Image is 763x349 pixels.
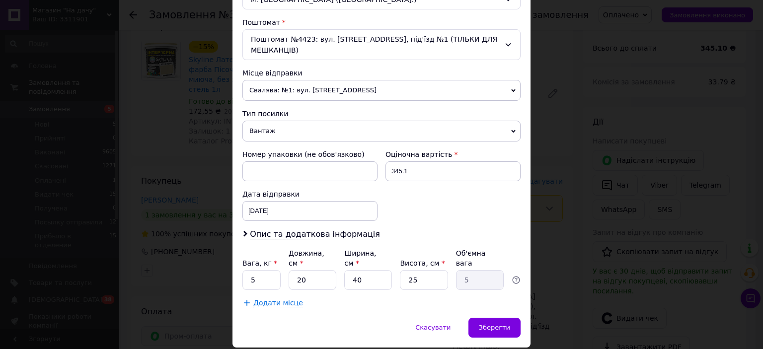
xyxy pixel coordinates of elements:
label: Ширина, см [344,249,376,267]
span: Тип посилки [242,110,288,118]
span: Вантаж [242,121,521,141]
label: Вага, кг [242,259,277,267]
div: Дата відправки [242,189,378,199]
label: Висота, см [400,259,445,267]
div: Об'ємна вага [456,248,504,268]
span: Скасувати [415,324,451,331]
span: Свалява: №1: вул. [STREET_ADDRESS] [242,80,521,101]
span: Зберегти [479,324,510,331]
span: Додати місце [253,299,303,307]
label: Довжина, см [289,249,324,267]
div: Оціночна вартість [385,149,521,159]
span: Опис та додаткова інформація [250,229,380,239]
div: Номер упаковки (не обов'язково) [242,149,378,159]
div: Поштомат №4423: вул. [STREET_ADDRESS], під'їзд №1 (ТІЛЬКИ ДЛЯ МЕШКАНЦІВ) [242,29,521,60]
div: Поштомат [242,17,521,27]
span: Місце відправки [242,69,303,77]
